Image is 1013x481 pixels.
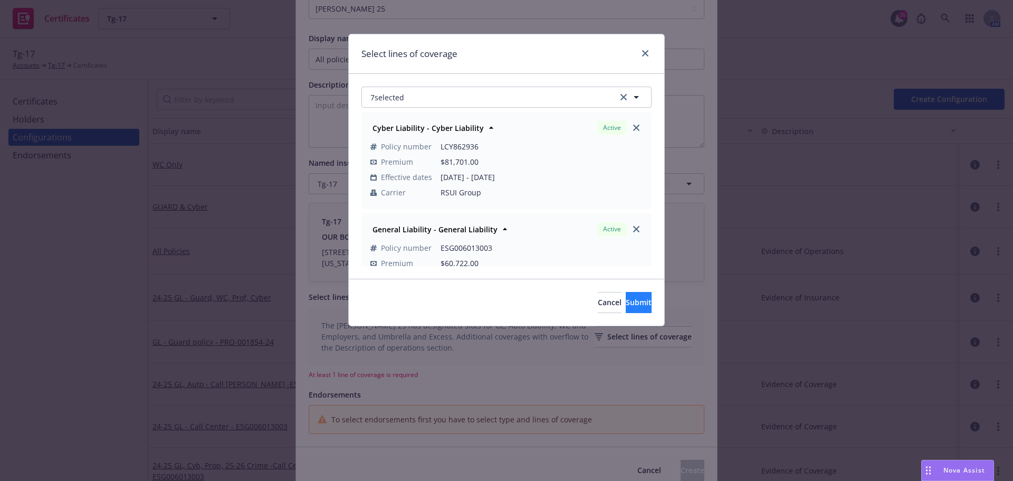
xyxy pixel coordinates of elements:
a: clear selection [617,91,630,103]
span: Policy number [381,242,432,253]
a: close [630,121,643,134]
span: Active [601,224,623,234]
span: Nova Assist [943,466,985,475]
span: Active [601,123,623,133]
span: $60,722.00 [441,258,479,268]
button: Nova Assist [921,460,994,481]
button: Cancel [598,292,622,313]
span: Premium [381,258,413,269]
span: [DATE] - [DATE] [441,172,643,183]
h1: Select lines of coverage [361,47,457,61]
strong: Cyber Liability - Cyber Liability [372,123,484,133]
span: 7 selected [370,92,404,103]
span: Policy number [381,141,432,152]
button: Submit [626,292,652,313]
span: Carrier [381,187,406,198]
strong: General Liability - General Liability [372,224,498,234]
span: Submit [626,297,652,307]
span: RSUI Group [441,187,643,198]
div: Drag to move [922,460,935,480]
button: 7selectedclear selection [361,87,652,108]
span: Premium [381,156,413,167]
a: close [639,47,652,60]
span: LCY862936 [441,141,643,152]
span: Effective dates [381,172,432,183]
span: ESG006013003 [441,242,643,253]
span: $81,701.00 [441,157,479,167]
a: close [630,223,643,235]
span: Cancel [598,297,622,307]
